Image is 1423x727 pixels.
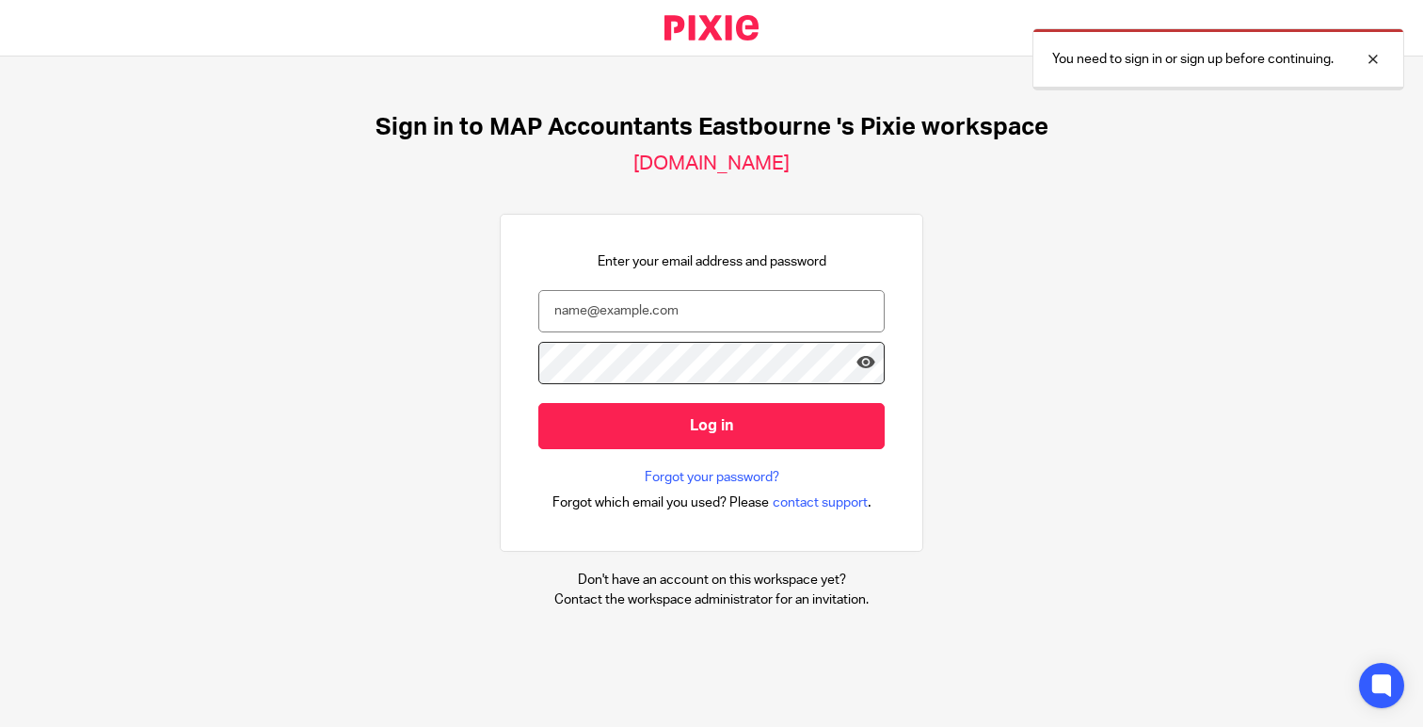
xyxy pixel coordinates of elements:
p: Enter your email address and password [598,252,826,271]
p: You need to sign in or sign up before continuing. [1052,50,1334,69]
a: Forgot your password? [645,468,779,487]
h1: Sign in to MAP Accountants Eastbourne 's Pixie workspace [376,113,1048,142]
p: Don't have an account on this workspace yet? [554,571,869,590]
input: Log in [538,403,885,449]
input: name@example.com [538,290,885,332]
div: . [552,492,871,513]
span: Forgot which email you used? Please [552,493,769,512]
p: Contact the workspace administrator for an invitation. [554,590,869,609]
h2: [DOMAIN_NAME] [633,152,790,176]
span: contact support [773,493,868,512]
